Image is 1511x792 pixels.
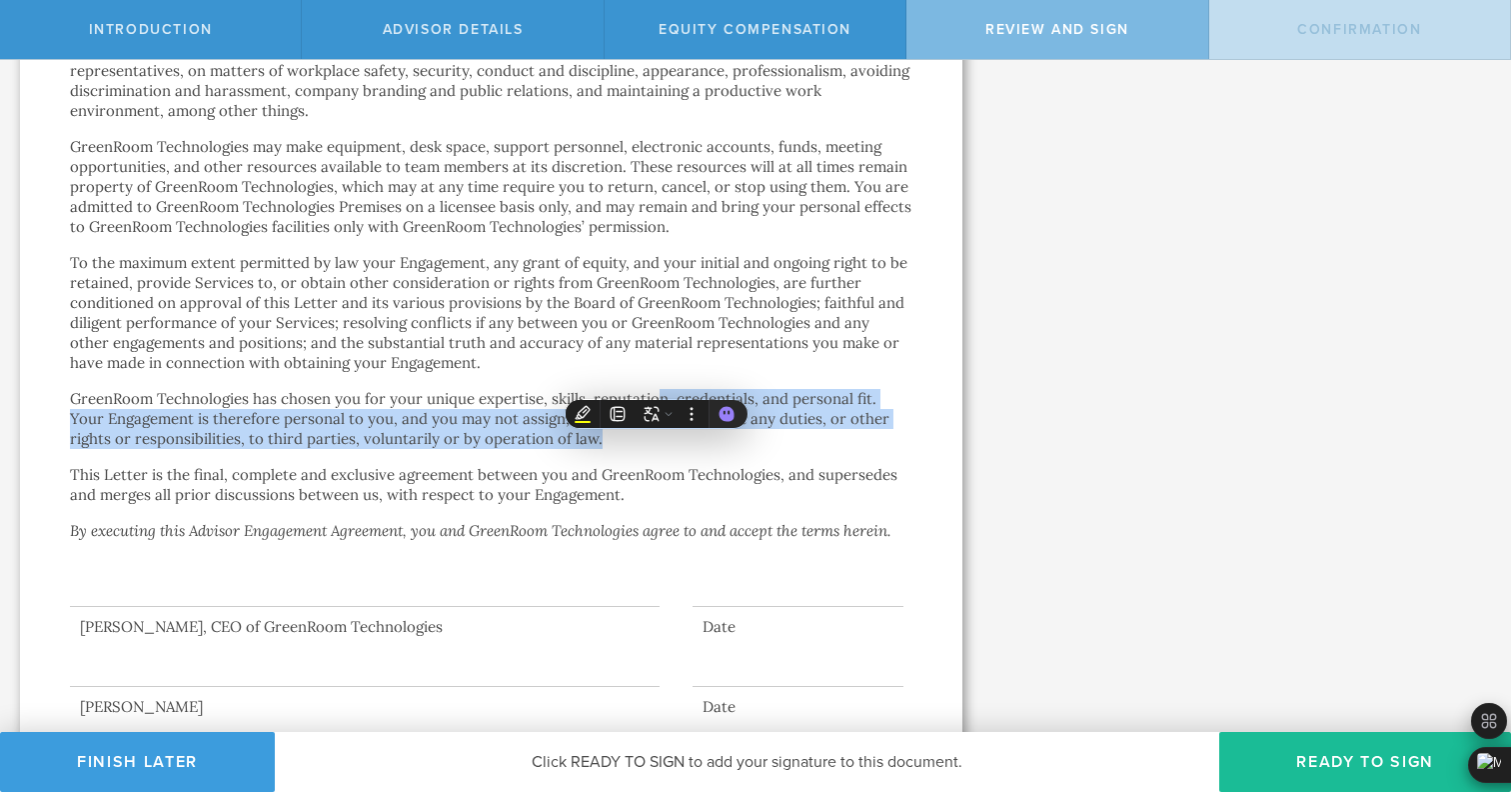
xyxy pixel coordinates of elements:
button: Ready to Sign [1219,732,1511,792]
span: Introduction [89,21,213,38]
span: Confirmation [1297,21,1421,38]
p: While at GreenRoom Technologies’ offices, or representing GreenRoom Technologies offsite (includi... [70,1,912,121]
p: GreenRoom Technologies has chosen you for your unique expertise, skills, reputation, credentials,... [70,389,912,449]
p: GreenRoom Technologies may make equipment, desk space, support personnel, electronic accounts, fu... [70,137,912,237]
div: Date [693,697,903,717]
span: Review and Sign [985,21,1129,38]
span: Equity Compensation [659,21,851,38]
div: [PERSON_NAME] [70,697,660,717]
p: This Letter is the final, complete and exclusive agreement between you and GreenRoom Technologies... [70,465,912,505]
span: Advisor Details [383,21,524,38]
div: Click READY TO SIGN to add your signature to this document. [275,732,1219,792]
em: By executing this Advisor Engagement Agreement, you and GreenRoom Technologies agree to and accep... [70,521,890,540]
p: To the maximum extent permitted by law your Engagement, any grant of equity, and your initial and... [70,253,912,373]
